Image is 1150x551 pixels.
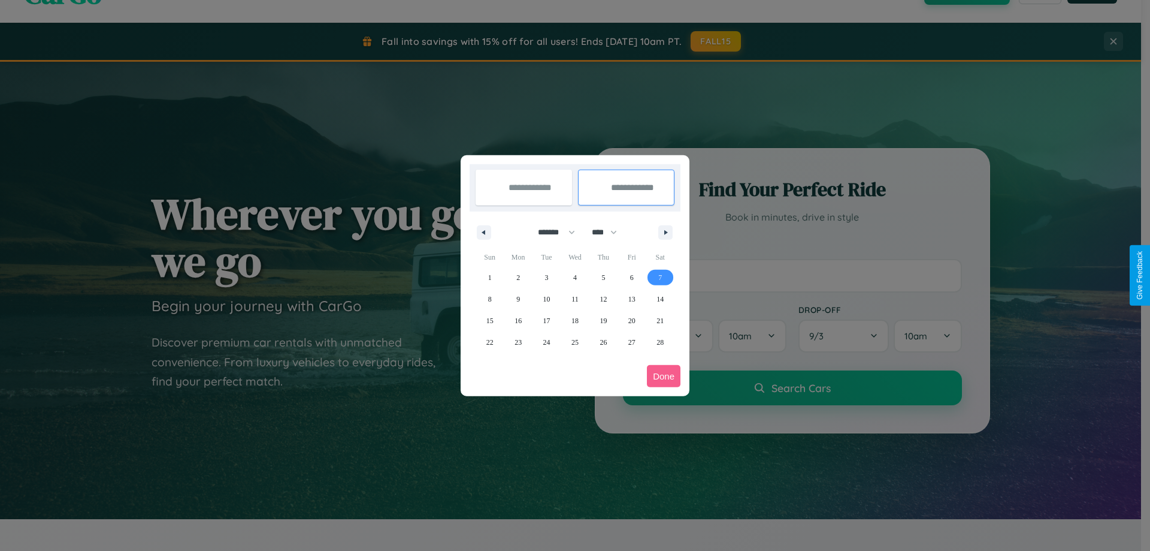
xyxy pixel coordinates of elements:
button: 19 [589,310,618,332]
button: 15 [476,310,504,332]
span: 23 [515,332,522,353]
span: Sun [476,248,504,267]
button: 27 [618,332,646,353]
button: 20 [618,310,646,332]
button: 3 [532,267,561,288]
span: 28 [656,332,664,353]
span: Fri [618,248,646,267]
span: 10 [543,288,550,310]
span: 12 [600,288,607,310]
span: 6 [630,267,634,288]
span: Sat [646,248,674,267]
span: 4 [573,267,577,288]
button: 5 [589,267,618,288]
span: Tue [532,248,561,267]
span: 26 [600,332,607,353]
span: 19 [600,310,607,332]
button: 12 [589,288,618,310]
span: 27 [628,332,635,353]
span: 17 [543,310,550,332]
button: 4 [561,267,589,288]
button: 22 [476,332,504,353]
span: 25 [571,332,579,353]
span: 21 [656,310,664,332]
div: Give Feedback [1136,251,1144,300]
button: 8 [476,288,504,310]
span: Wed [561,248,589,267]
button: 17 [532,310,561,332]
button: 18 [561,310,589,332]
span: 1 [488,267,492,288]
span: 22 [486,332,494,353]
span: Thu [589,248,618,267]
span: 18 [571,310,579,332]
span: 3 [545,267,549,288]
button: 23 [504,332,532,353]
button: 26 [589,332,618,353]
button: 13 [618,288,646,310]
button: 7 [646,267,674,288]
span: 16 [515,310,522,332]
button: 1 [476,267,504,288]
span: 20 [628,310,635,332]
button: 10 [532,288,561,310]
span: 5 [601,267,605,288]
span: Mon [504,248,532,267]
span: 24 [543,332,550,353]
span: 14 [656,288,664,310]
button: 16 [504,310,532,332]
span: 9 [516,288,520,310]
button: 21 [646,310,674,332]
button: 14 [646,288,674,310]
button: 24 [532,332,561,353]
button: 28 [646,332,674,353]
button: 25 [561,332,589,353]
span: 7 [658,267,662,288]
span: 13 [628,288,635,310]
button: 2 [504,267,532,288]
button: Done [647,365,680,387]
button: 9 [504,288,532,310]
button: 6 [618,267,646,288]
button: 11 [561,288,589,310]
span: 15 [486,310,494,332]
span: 8 [488,288,492,310]
span: 2 [516,267,520,288]
span: 11 [571,288,579,310]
